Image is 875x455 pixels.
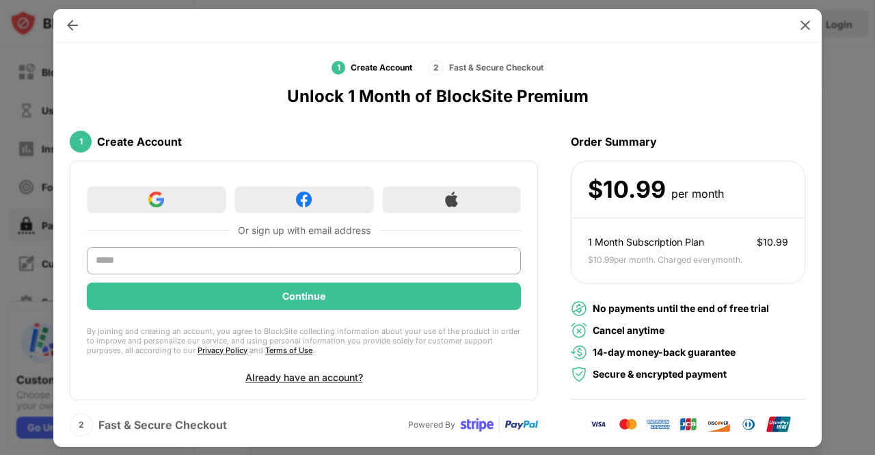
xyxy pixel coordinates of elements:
div: Unlock 1 Month of BlockSite Premium [287,86,589,106]
a: Privacy Policy [198,346,247,355]
img: stripe-transparent.svg [461,408,494,441]
div: By joining and creating an account, you agree to BlockSite collecting information about your use ... [87,326,521,355]
div: Or sign up with email address [238,224,371,236]
img: master-card.svg [616,416,641,432]
div: No payments until the end of free trial [593,301,769,316]
div: per month [671,184,724,204]
div: Secure & encrypted payment [593,367,727,382]
div: 1 [70,131,92,153]
div: 1 Month Subscription Plan [588,235,704,250]
div: Fast & Secure Checkout [98,418,227,432]
div: 14-day money-back guarantee [593,345,736,360]
img: visa-card.svg [586,416,610,432]
a: Terms of Use [265,346,312,355]
img: facebook-icon.png [296,192,312,207]
div: Powered By [408,418,455,431]
div: Already have an account? [245,372,363,383]
img: apple-icon.png [444,192,459,207]
div: 2 [429,60,444,75]
div: $ 10.99 [588,176,666,204]
img: jcb-card.svg [676,416,701,432]
div: $ 10.99 [757,235,788,250]
div: 1 [332,61,345,75]
img: union-pay-card.svg [766,416,791,432]
img: discover-card.svg [706,416,731,432]
div: $ 10.99 per month. Charged every month . [588,253,742,267]
div: Fast & Secure Checkout [449,62,543,73]
img: no-payment.svg [571,300,587,317]
div: 2 [70,413,93,437]
div: Create Account [351,62,412,73]
div: Order Summary [571,122,805,161]
img: google-icon.png [148,192,164,207]
img: secured-payment-green.svg [571,366,587,382]
div: Cancel anytime [593,323,664,338]
img: cancel-anytime-green.svg [571,322,587,339]
div: Create Account [97,135,182,148]
img: paypal-transparent.svg [505,408,538,441]
img: money-back.svg [571,344,587,361]
div: Continue [282,291,325,302]
img: diner-clabs-card.svg [736,416,761,432]
img: american-express-card.svg [646,416,671,432]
